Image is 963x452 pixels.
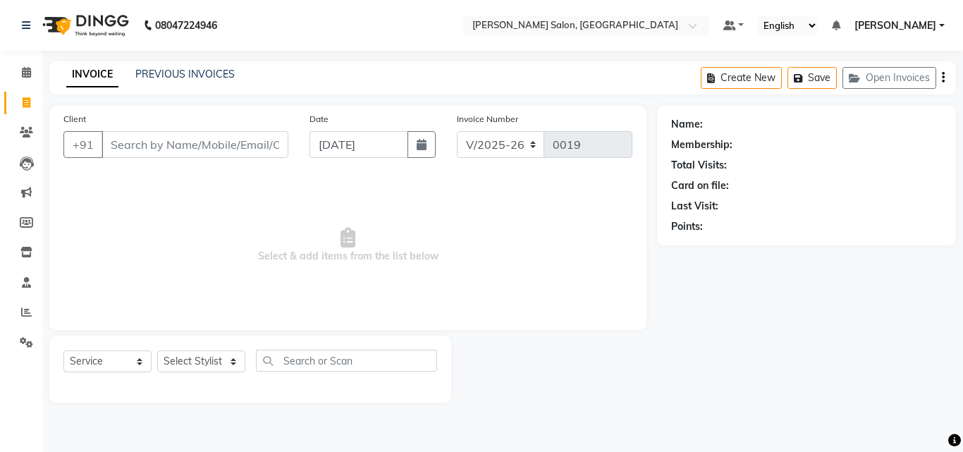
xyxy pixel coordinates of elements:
[671,178,729,193] div: Card on file:
[135,68,235,80] a: PREVIOUS INVOICES
[102,131,288,158] input: Search by Name/Mobile/Email/Code
[671,219,703,234] div: Points:
[787,67,837,89] button: Save
[63,175,632,316] span: Select & add items from the list below
[63,131,103,158] button: +91
[701,67,782,89] button: Create New
[309,113,329,126] label: Date
[671,117,703,132] div: Name:
[671,138,732,152] div: Membership:
[63,113,86,126] label: Client
[842,67,936,89] button: Open Invoices
[256,350,437,372] input: Search or Scan
[457,113,518,126] label: Invoice Number
[36,6,133,45] img: logo
[671,158,727,173] div: Total Visits:
[671,199,718,214] div: Last Visit:
[155,6,217,45] b: 08047224946
[66,62,118,87] a: INVOICE
[854,18,936,33] span: [PERSON_NAME]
